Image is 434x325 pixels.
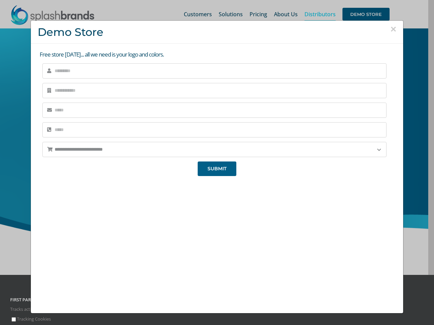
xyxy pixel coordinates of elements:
[40,50,396,59] p: Free store [DATE]... all we need is your logo and colors.
[208,166,226,172] span: SUBMIT
[198,161,236,176] button: SUBMIT
[38,26,396,38] h3: Demo Store
[390,24,396,34] button: Close
[105,181,329,306] iframe: SplashBrands Demo Store Overview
